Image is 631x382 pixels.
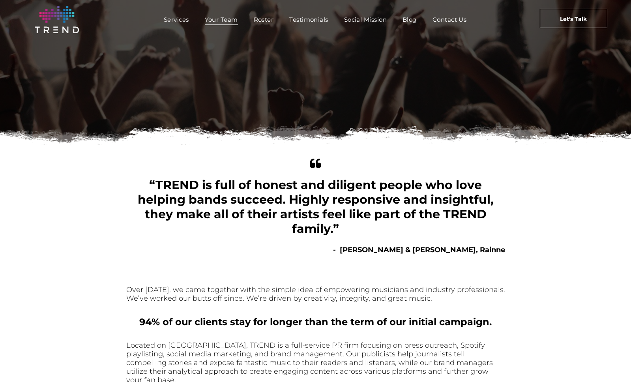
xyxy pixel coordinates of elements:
a: Contact Us [425,14,475,25]
a: Roster [246,14,282,25]
a: Services [156,14,197,25]
a: Let's Talk [540,9,607,28]
a: Blog [395,14,425,25]
a: Social Mission [336,14,395,25]
font: Over [DATE], we came together with the simple idea of empowering musicians and industry professio... [126,285,505,303]
img: logo [35,6,79,33]
a: Your Team [197,14,246,25]
b: - [PERSON_NAME] & [PERSON_NAME], Rainne [333,245,505,254]
b: 94% of our clients stay for longer than the term of our initial campaign. [139,316,492,328]
span: Let's Talk [560,9,587,29]
iframe: Chat Widget [592,344,631,382]
span: “TREND is full of honest and diligent people who love helping bands succeed. Highly responsive an... [138,178,494,236]
a: Testimonials [281,14,336,25]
